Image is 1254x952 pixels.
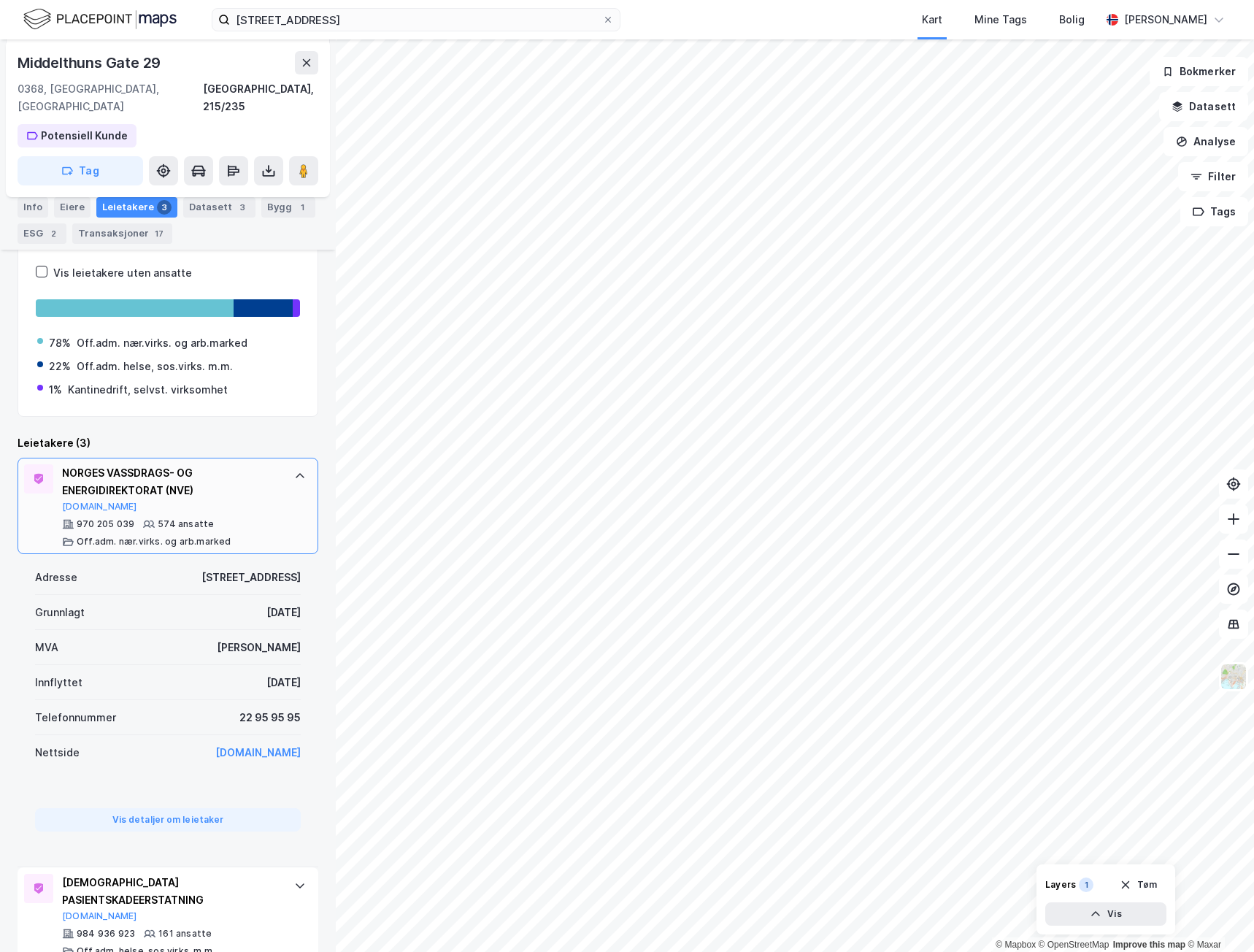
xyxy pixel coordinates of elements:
[96,197,177,218] div: Leietakere
[183,197,255,218] div: Datasett
[18,80,203,115] div: 0368, [GEOGRAPHIC_DATA], [GEOGRAPHIC_DATA]
[1163,127,1248,156] button: Analyse
[235,200,250,215] div: 3
[1181,882,1254,952] div: Kontrollprogram for chat
[1110,873,1166,897] button: Tøm
[77,536,231,548] div: Off.adm. nær.virks. og arb.marked
[49,334,71,352] div: 78%
[295,200,309,215] div: 1
[1178,162,1248,191] button: Filter
[1113,940,1185,950] a: Improve this map
[1079,878,1093,892] div: 1
[157,200,172,215] div: 3
[266,604,301,621] div: [DATE]
[35,808,301,832] button: Vis detaljer om leietaker
[215,746,301,759] a: [DOMAIN_NAME]
[54,197,91,218] div: Eiere
[239,709,301,726] div: 22 95 95 95
[62,464,280,499] div: NORGES VASSDRAGS- OG ENERGIDIREKTORAT (NVE)
[53,264,192,282] div: Vis leietakere uten ansatte
[152,226,166,241] div: 17
[77,928,135,940] div: 984 936 923
[18,51,164,74] div: Middelthuns Gate 29
[35,569,77,586] div: Adresse
[35,709,116,726] div: Telefonnummer
[1045,879,1076,891] div: Layers
[230,9,602,31] input: Søk på adresse, matrikkel, gårdeiere, leietakere eller personer
[1159,92,1248,121] button: Datasett
[922,11,942,28] div: Kart
[35,744,80,761] div: Nettside
[261,197,315,218] div: Bygg
[41,127,128,145] div: Potensiell Kunde
[18,197,48,218] div: Info
[77,518,134,530] div: 970 205 039
[18,434,318,452] div: Leietakere (3)
[1180,197,1248,226] button: Tags
[266,674,301,691] div: [DATE]
[35,639,58,656] div: MVA
[1220,663,1247,691] img: Z
[203,80,318,115] div: [GEOGRAPHIC_DATA], 215/235
[1181,882,1254,952] iframe: Chat Widget
[62,910,137,922] button: [DOMAIN_NAME]
[72,223,172,244] div: Transaksjoner
[68,381,228,399] div: Kantinedrift, selvst. virksomhet
[974,11,1027,28] div: Mine Tags
[996,940,1036,950] a: Mapbox
[1039,940,1109,950] a: OpenStreetMap
[49,381,62,399] div: 1%
[1150,57,1248,86] button: Bokmerker
[158,518,214,530] div: 574 ansatte
[46,226,61,241] div: 2
[18,156,143,185] button: Tag
[18,223,66,244] div: ESG
[1059,11,1085,28] div: Bolig
[23,7,177,32] img: logo.f888ab2527a4732fd821a326f86c7f29.svg
[49,358,71,375] div: 22%
[77,358,233,375] div: Off.adm. helse, sos.virks. m.m.
[158,928,212,940] div: 161 ansatte
[35,604,85,621] div: Grunnlagt
[217,639,301,656] div: [PERSON_NAME]
[201,569,301,586] div: [STREET_ADDRESS]
[1124,11,1207,28] div: [PERSON_NAME]
[62,874,280,909] div: [DEMOGRAPHIC_DATA] PASIENTSKADEERSTATNING
[77,334,247,352] div: Off.adm. nær.virks. og arb.marked
[1045,902,1166,926] button: Vis
[62,501,137,513] button: [DOMAIN_NAME]
[35,674,82,691] div: Innflyttet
